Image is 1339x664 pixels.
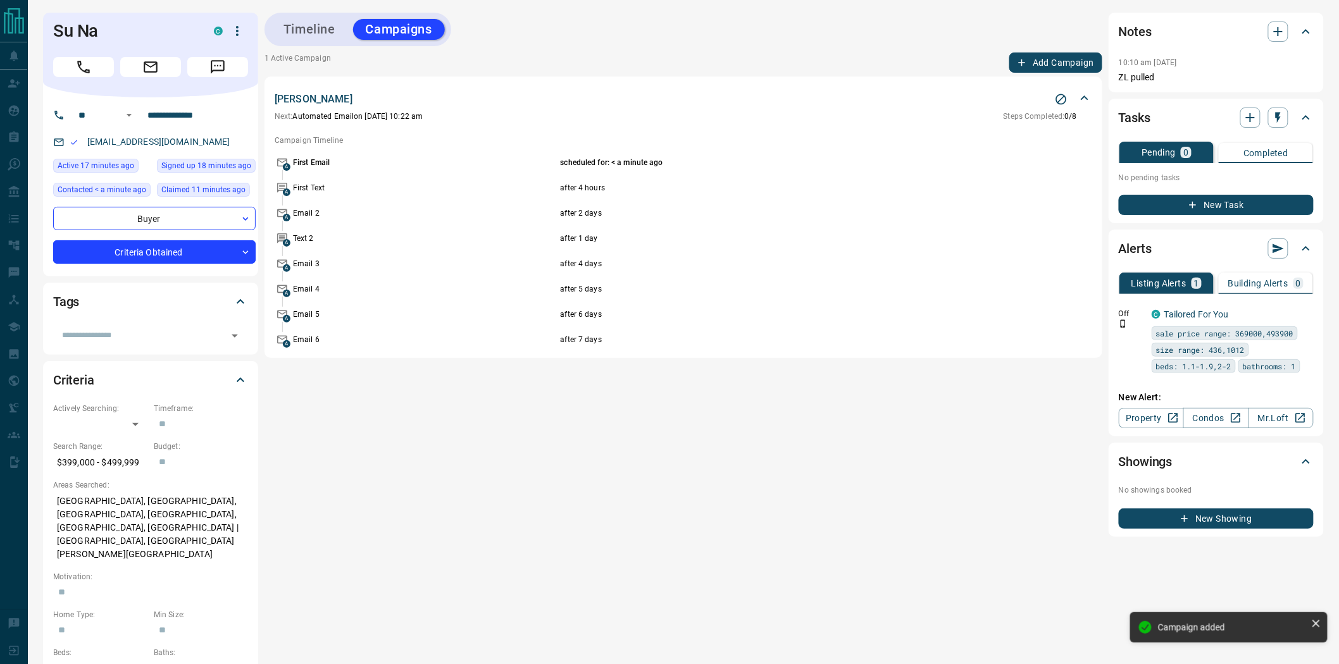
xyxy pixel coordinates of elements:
[283,340,290,348] span: A
[1228,279,1288,288] p: Building Alerts
[53,240,256,264] div: Criteria Obtained
[53,159,151,176] div: Mon Oct 13 2025
[1119,102,1314,133] div: Tasks
[271,19,348,40] button: Timeline
[53,609,147,620] p: Home Type:
[121,108,137,123] button: Open
[53,207,256,230] div: Buyer
[53,571,248,582] p: Motivation:
[293,309,557,320] p: Email 5
[293,207,557,219] p: Email 2
[561,207,1001,219] p: after 2 days
[1131,279,1186,288] p: Listing Alerts
[1119,58,1177,67] p: 10:10 am [DATE]
[275,111,423,122] p: Automated Email on [DATE] 10:22 am
[53,452,147,473] p: $399,000 - $499,999
[283,290,290,297] span: A
[1119,233,1314,264] div: Alerts
[120,57,181,77] span: Email
[1243,149,1288,157] p: Completed
[561,283,1001,295] p: after 5 days
[1119,319,1128,328] svg: Push Notification Only
[561,334,1001,345] p: after 7 days
[1119,71,1314,84] p: ZL pulled
[1119,508,1314,529] button: New Showing
[293,182,557,194] p: First Text
[154,441,248,452] p: Budget:
[561,182,1001,194] p: after 4 hours
[293,258,557,269] p: Email 3
[561,309,1001,320] p: after 6 days
[53,403,147,414] p: Actively Searching:
[53,183,151,200] div: Mon Oct 13 2025
[1156,343,1245,356] span: size range: 436,1012
[53,365,248,395] div: Criteria
[1119,408,1184,428] a: Property
[1009,52,1102,73] button: Add Campaign
[265,52,331,73] p: 1 Active Campaign
[53,292,79,312] h2: Tags
[161,159,251,172] span: Signed up 18 minutes ago
[87,137,230,147] a: [EMAIL_ADDRESS][DOMAIN_NAME]
[1119,195,1314,215] button: New Task
[1152,310,1161,319] div: condos.ca
[154,609,248,620] p: Min Size:
[283,239,290,247] span: A
[1119,22,1152,42] h2: Notes
[1183,148,1188,157] p: 0
[275,89,1092,125] div: [PERSON_NAME]Stop CampaignNext:Automated Emailon [DATE] 10:22 amSteps Completed:0/8
[275,92,352,107] p: [PERSON_NAME]
[1164,309,1229,319] a: Tailored For You
[53,286,248,317] div: Tags
[1119,308,1144,319] p: Off
[53,21,195,41] h1: Su Na
[157,159,256,176] div: Mon Oct 13 2025
[283,315,290,323] span: A
[53,479,248,491] p: Areas Searched:
[58,183,146,196] span: Contacted < a minute ago
[187,57,248,77] span: Message
[1296,279,1301,288] p: 0
[275,135,1092,146] p: Campaign Timeline
[283,188,290,196] span: A
[58,159,134,172] span: Active 17 minutes ago
[53,441,147,452] p: Search Range:
[1156,327,1293,340] span: sale price range: 369000,493900
[161,183,246,196] span: Claimed 11 minutes ago
[53,57,114,77] span: Call
[1249,408,1314,428] a: Mr.Loft
[226,327,244,345] button: Open
[53,647,147,658] p: Beds:
[1243,360,1296,372] span: bathrooms: 1
[293,233,557,244] p: Text 2
[1119,108,1150,128] h2: Tasks
[1156,360,1231,372] span: beds: 1.1-1.9,2-2
[353,19,445,40] button: Campaigns
[1142,148,1176,157] p: Pending
[293,334,557,345] p: Email 6
[1119,16,1314,47] div: Notes
[1119,238,1152,259] h2: Alerts
[1004,112,1065,121] span: Steps Completed:
[157,183,256,200] div: Mon Oct 13 2025
[293,283,557,295] p: Email 4
[1183,408,1249,428] a: Condos
[283,214,290,221] span: A
[1119,484,1314,496] p: No showings booked
[154,403,248,414] p: Timeframe:
[154,647,248,658] p: Baths:
[283,163,290,171] span: A
[53,370,94,390] h2: Criteria
[214,27,223,35] div: condos.ca
[293,157,557,168] p: First Email
[1119,452,1173,472] h2: Showings
[561,233,1001,244] p: after 1 day
[70,138,78,147] svg: Email Valid
[1194,279,1199,288] p: 1
[53,491,248,565] p: [GEOGRAPHIC_DATA], [GEOGRAPHIC_DATA], [GEOGRAPHIC_DATA], [GEOGRAPHIC_DATA], [GEOGRAPHIC_DATA], [G...
[1004,111,1077,122] p: 0 / 8
[561,258,1001,269] p: after 4 days
[1119,446,1314,477] div: Showings
[283,264,290,272] span: A
[1119,391,1314,404] p: New Alert:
